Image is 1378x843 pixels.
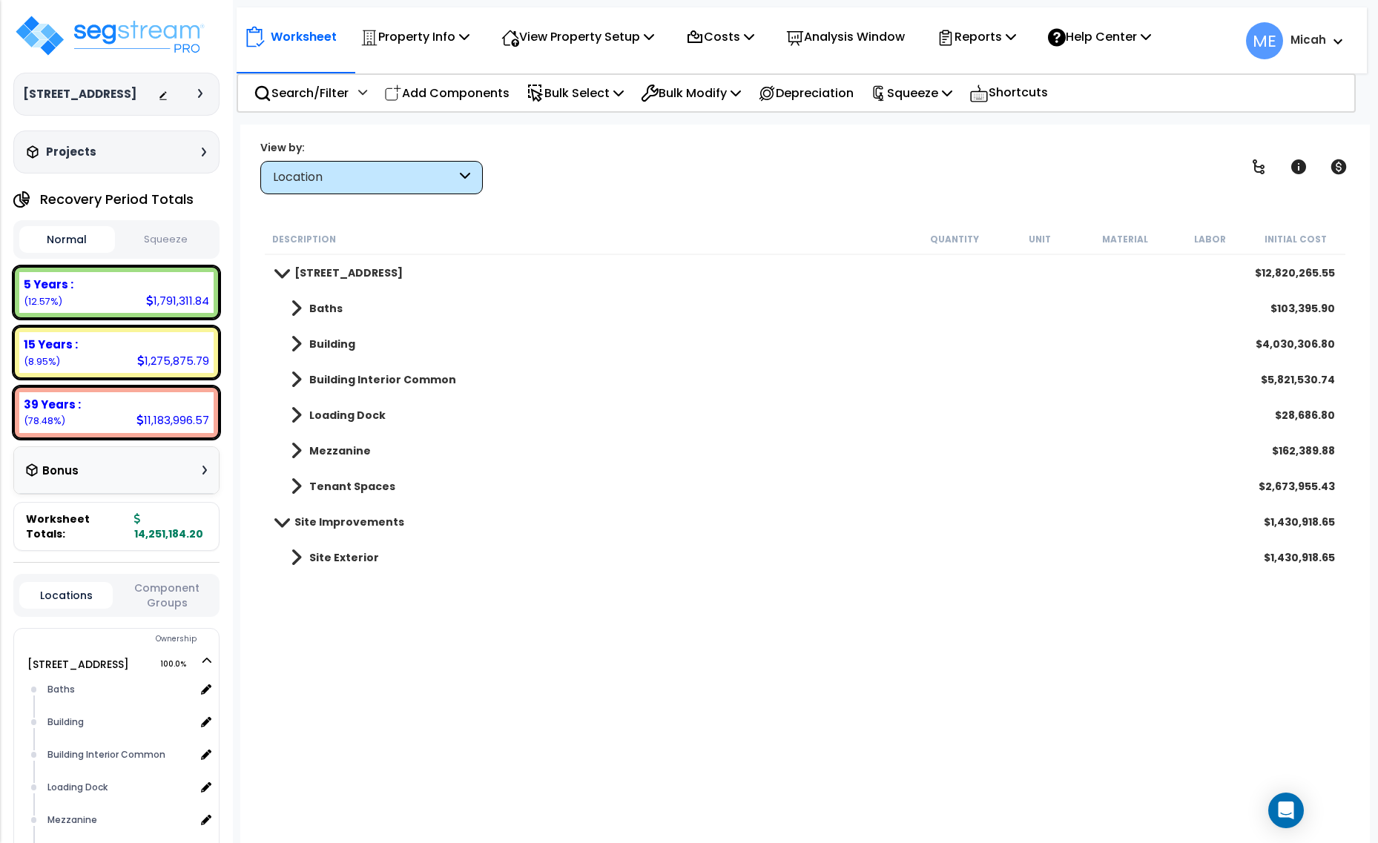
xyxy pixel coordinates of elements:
[146,293,209,308] div: 1,791,311.84
[930,234,979,245] small: Quantity
[1270,301,1334,316] div: $103,395.90
[254,83,349,103] p: Search/Filter
[969,82,1048,104] p: Shortcuts
[309,479,395,494] b: Tenant Spaces
[160,655,200,673] span: 100.0%
[13,13,206,58] img: logo_pro_r.png
[136,412,209,428] div: 11,183,996.57
[750,76,862,110] div: Depreciation
[44,630,219,648] div: Ownership
[46,145,96,159] h3: Projects
[309,443,371,458] b: Mezzanine
[309,301,343,316] b: Baths
[1194,234,1226,245] small: Labor
[1254,265,1334,280] div: $12,820,265.55
[309,550,379,565] b: Site Exterior
[527,83,624,103] p: Bulk Select
[501,27,654,47] p: View Property Setup
[1029,234,1051,245] small: Unit
[24,355,60,368] small: 8.952770324868862%
[27,657,129,672] a: [STREET_ADDRESS] 100.0%
[1274,408,1334,423] div: $28,686.80
[24,414,65,427] small: 78.47766482451333%
[758,83,854,103] p: Depreciation
[40,192,194,207] h4: Recovery Period Totals
[1255,337,1334,351] div: $4,030,306.80
[23,87,136,102] h3: [STREET_ADDRESS]
[1263,515,1334,529] div: $1,430,918.65
[294,515,404,529] b: Site Improvements
[1271,443,1334,458] div: $162,389.88
[1048,27,1151,47] p: Help Center
[260,140,483,155] div: View by:
[24,337,78,352] b: 15 Years :
[44,778,195,796] div: Loading Dock
[120,580,214,611] button: Component Groups
[272,234,336,245] small: Description
[376,76,518,110] div: Add Components
[26,512,128,541] span: Worksheet Totals:
[871,83,952,103] p: Squeeze
[937,27,1016,47] p: Reports
[360,27,469,47] p: Property Info
[1260,372,1334,387] div: $5,821,530.74
[44,811,195,829] div: Mezzanine
[309,408,386,423] b: Loading Dock
[786,27,905,47] p: Analysis Window
[1265,234,1327,245] small: Initial Cost
[44,713,195,731] div: Building
[1102,234,1148,245] small: Material
[44,681,195,698] div: Baths
[42,465,79,477] h3: Bonus
[24,295,62,308] small: 12.569564850617818%
[1246,22,1283,59] span: ME
[641,83,741,103] p: Bulk Modify
[24,277,73,292] b: 5 Years :
[1290,32,1326,47] b: Micah
[134,512,203,541] b: 14,251,184.20
[309,337,355,351] b: Building
[1263,550,1334,565] div: $1,430,918.65
[137,353,209,368] div: 1,275,875.79
[686,27,754,47] p: Costs
[309,372,456,387] b: Building Interior Common
[119,227,214,253] button: Squeeze
[1268,793,1304,828] div: Open Intercom Messenger
[271,27,337,47] p: Worksheet
[294,265,403,280] b: [STREET_ADDRESS]
[19,582,113,609] button: Locations
[19,226,115,253] button: Normal
[44,746,195,764] div: Building Interior Common
[961,75,1056,111] div: Shortcuts
[1258,479,1334,494] div: $2,673,955.43
[384,83,510,103] p: Add Components
[273,169,456,186] div: Location
[24,397,81,412] b: 39 Years :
